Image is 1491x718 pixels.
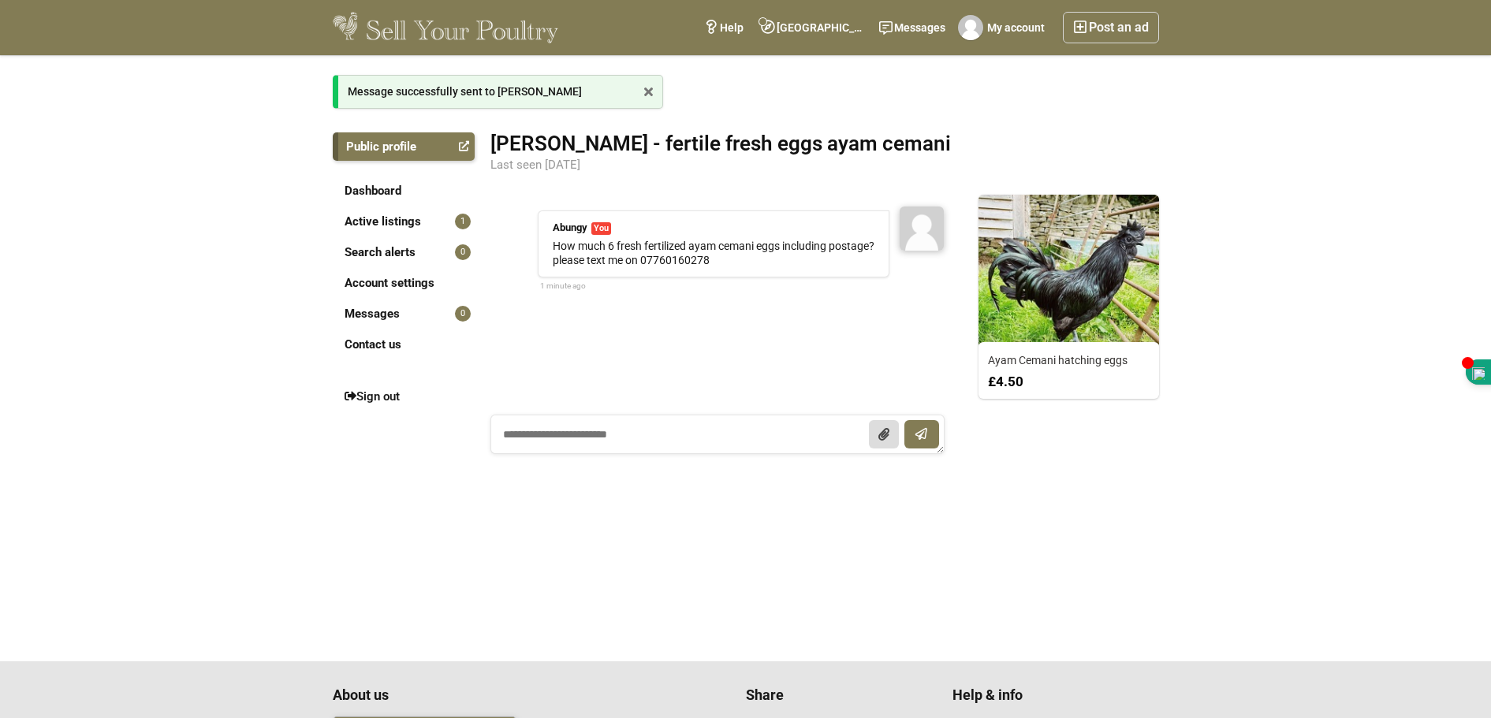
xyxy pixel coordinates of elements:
[455,244,471,260] span: 0
[490,158,1159,171] div: Last seen [DATE]
[333,238,475,266] a: Search alerts0
[746,686,933,704] h4: Share
[637,80,661,103] a: x
[695,12,752,43] a: Help
[954,12,1053,43] a: My account
[333,686,651,704] h4: About us
[333,330,475,359] a: Contact us
[752,12,870,43] a: [GEOGRAPHIC_DATA], [GEOGRAPHIC_DATA]
[333,299,475,328] a: Messages0
[553,239,874,267] div: How much 6 fresh fertilized ayam cemani eggs including postage? please text me on 07760160278
[333,177,475,205] a: Dashboard
[455,214,471,229] span: 1
[455,306,471,322] span: 0
[978,195,1159,345] img: 2935_thumbnail.jpg
[591,222,611,235] span: You
[958,15,983,40] img: Abungy
[333,12,559,43] img: Sell Your Poultry
[900,206,944,251] img: Abungy
[870,12,954,43] a: Messages
[952,686,1139,704] h4: Help & info
[333,269,475,297] a: Account settings
[490,132,1159,154] div: [PERSON_NAME] - fertile fresh eggs ayam cemani
[333,382,475,411] a: Sign out
[988,354,1128,366] a: Ayam Cemani hatching eggs
[553,221,587,233] strong: Abungy
[1063,12,1159,43] a: Post an ad
[333,75,663,109] div: Message successfully sent to [PERSON_NAME]
[333,207,475,236] a: Active listings1
[333,132,475,161] a: Public profile
[980,374,1157,388] div: £4.50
